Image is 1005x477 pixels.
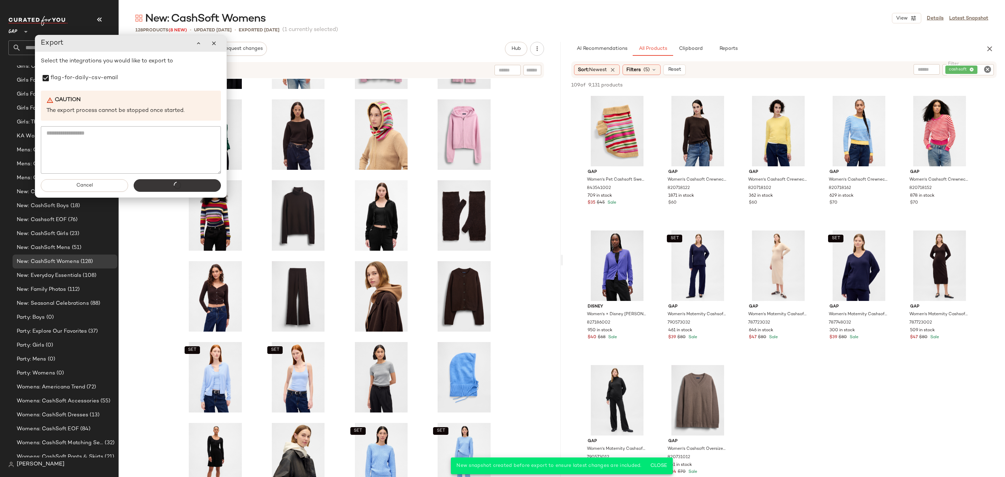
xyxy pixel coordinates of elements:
[429,99,499,170] img: cn60710608.jpg
[135,28,143,33] span: 128
[67,216,77,224] span: (76)
[588,193,612,199] span: 709 in stock
[919,334,928,341] span: $80
[829,311,888,318] span: Women's Maternity Cashsoft V-Neck Sweater by Gap Dark Night Blue Size M
[55,369,64,377] span: (0)
[668,454,690,461] span: 820731012
[587,320,610,326] span: 827186002
[929,335,939,340] span: Sale
[282,26,338,34] span: (1 currently selected)
[81,272,96,280] span: (108)
[17,300,89,308] span: New: Seasonal Celebrations
[17,460,65,469] span: [PERSON_NAME]
[829,320,851,326] span: 787748032
[606,200,616,205] span: Sale
[687,470,697,474] span: Sale
[69,202,80,210] span: (18)
[597,200,605,206] span: $45
[909,177,968,183] span: Women's Cashsoft Crewneck Sweater by Gap Fuzzy Faux Mohair Red & White Stripe Size S
[910,169,969,175] span: Gap
[758,334,766,341] span: $80
[748,177,807,183] span: Women's Cashsoft Crewneck Sweater by Gap Bold Yellow Size XS
[983,65,992,74] i: Clear Filter
[234,26,236,34] span: •
[748,311,807,318] span: Women's Maternity Cashsoft V-Neck Sweater Dress by Gap Oatmeal Heather Beige Size M
[598,334,605,341] span: $68
[17,341,44,349] span: Party: Girls
[824,96,894,166] img: cn60594799.jpg
[135,15,142,22] img: svg%3e
[749,334,757,341] span: $47
[180,342,251,412] img: cn60284895.jpg
[667,235,682,242] button: SET
[588,169,647,175] span: Gap
[239,27,280,34] p: Exported [DATE]
[582,230,652,301] img: cn60395574.jpg
[829,185,851,191] span: 820718162
[271,348,280,353] span: SET
[668,200,677,206] span: $60
[749,304,808,310] span: Gap
[346,180,416,251] img: cn59808242.jpg
[17,286,66,294] span: New: Family Photos
[185,346,200,354] button: SET
[188,348,196,353] span: SET
[17,258,79,266] span: New: CashSoft Womens
[829,327,855,334] span: 300 in stock
[263,261,333,332] img: cn60710906.jpg
[587,311,646,318] span: Women's × Disney [PERSON_NAME] The Nightmare Before Christmas Cashsoft Skull Cardigan by Gap Iris...
[668,177,727,183] span: Women's Cashsoft Crewneck Sweater by Gap [PERSON_NAME] Size M
[17,313,45,321] span: Party: Boys
[456,463,641,468] span: New snapshot created before export to ensure latest changes are included.
[829,334,837,341] span: $39
[429,180,499,251] img: cn59936289.jpg
[103,439,114,447] span: (32)
[8,462,14,467] img: svg%3e
[68,230,80,238] span: (23)
[949,67,969,73] span: cashsoft
[668,169,727,175] span: Gap
[668,438,727,445] span: Gap
[145,12,266,26] span: New: CashSoft Womens
[17,425,79,433] span: Womens: CashSoft EOF
[587,185,611,191] span: 843541002
[668,193,694,199] span: 1871 in stock
[17,439,103,447] span: Womens: CashSoft Matching Sets
[429,261,499,332] img: cn60768317.jpg
[848,335,858,340] span: Sale
[678,469,686,475] span: $70
[17,355,46,363] span: Party: Mens
[831,236,840,241] span: SET
[749,327,773,334] span: 646 in stock
[582,96,652,166] img: cn60710710.jpg
[353,429,362,433] span: SET
[429,342,499,412] img: cn60751168.jpg
[437,429,445,433] span: SET
[588,438,647,445] span: Gap
[748,185,771,191] span: 820718102
[910,200,918,206] span: $70
[626,66,641,74] span: Filters
[687,335,697,340] span: Sale
[670,236,679,241] span: SET
[588,82,623,89] span: 9,131 products
[663,96,733,166] img: cn60553811.jpg
[17,104,92,112] span: Girls Favorite Things: Leopard
[180,261,251,332] img: cn60012218.jpg
[904,96,975,166] img: cn60584070.jpg
[79,258,93,266] span: (128)
[70,244,82,252] span: (51)
[949,15,988,22] a: Latest Snapshot
[17,202,69,210] span: New: CashSoft Boys
[8,16,68,26] img: cfy_white_logo.C9jOOHJF.svg
[892,13,921,23] button: View
[346,261,416,332] img: cn60803248.jpg
[17,244,70,252] span: New: CashSoft Mens
[909,311,968,318] span: Women's Maternity Cashsoft V-Neck Sweater Dress by Gap [PERSON_NAME] Size XS
[927,15,944,22] a: Details
[576,46,627,52] span: AI Recommendations
[668,185,690,191] span: 820718122
[17,397,99,405] span: Womens: CashSoft Accessories
[218,42,267,56] button: Request changes
[17,90,103,98] span: Girls Favorite Things: Hearts & Bows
